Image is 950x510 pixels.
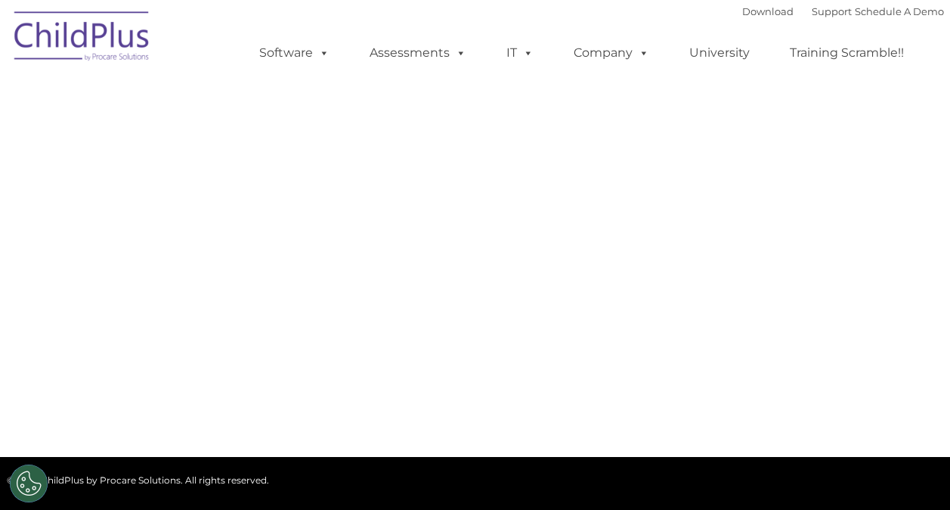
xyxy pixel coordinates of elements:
[742,5,944,17] font: |
[7,1,158,76] img: ChildPlus by Procare Solutions
[18,263,933,377] iframe: Form 0
[559,38,664,68] a: Company
[775,38,919,68] a: Training Scramble!!
[354,38,481,68] a: Assessments
[7,474,269,486] span: © 2025 ChildPlus by Procare Solutions. All rights reserved.
[491,38,549,68] a: IT
[10,465,48,502] button: Cookies Settings
[742,5,794,17] a: Download
[244,38,345,68] a: Software
[674,38,765,68] a: University
[855,5,944,17] a: Schedule A Demo
[812,5,852,17] a: Support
